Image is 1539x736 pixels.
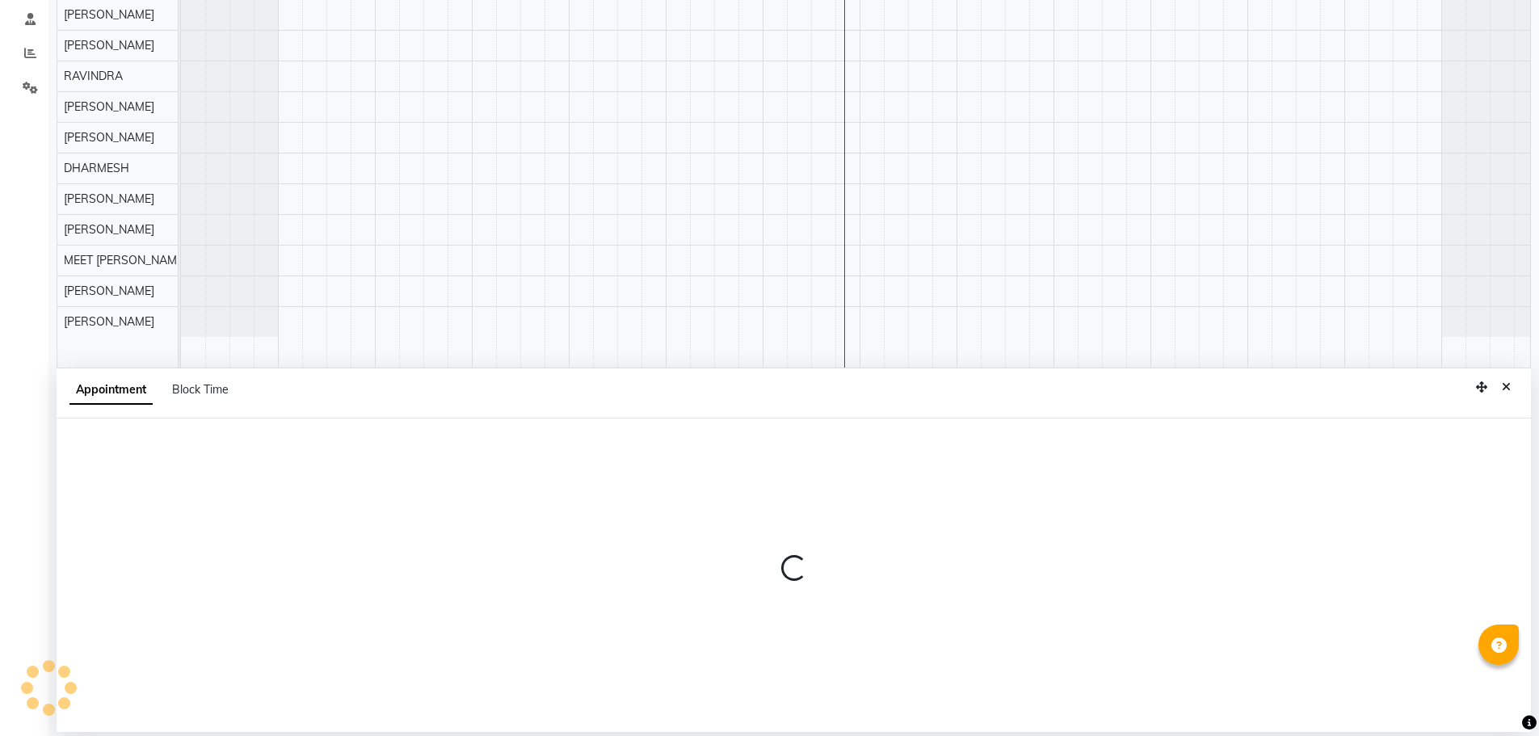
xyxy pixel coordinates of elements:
[64,284,154,298] span: [PERSON_NAME]
[64,191,154,206] span: [PERSON_NAME]
[64,7,154,22] span: [PERSON_NAME]
[64,314,154,329] span: [PERSON_NAME]
[64,99,154,114] span: [PERSON_NAME]
[64,253,187,267] span: MEET [PERSON_NAME]
[69,376,153,405] span: Appointment
[1495,375,1518,400] button: Close
[64,161,129,175] span: DHARMESH
[64,38,154,53] span: [PERSON_NAME]
[64,130,154,145] span: [PERSON_NAME]
[172,382,229,397] span: Block Time
[64,69,123,83] span: RAVINDRA
[64,222,154,237] span: [PERSON_NAME]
